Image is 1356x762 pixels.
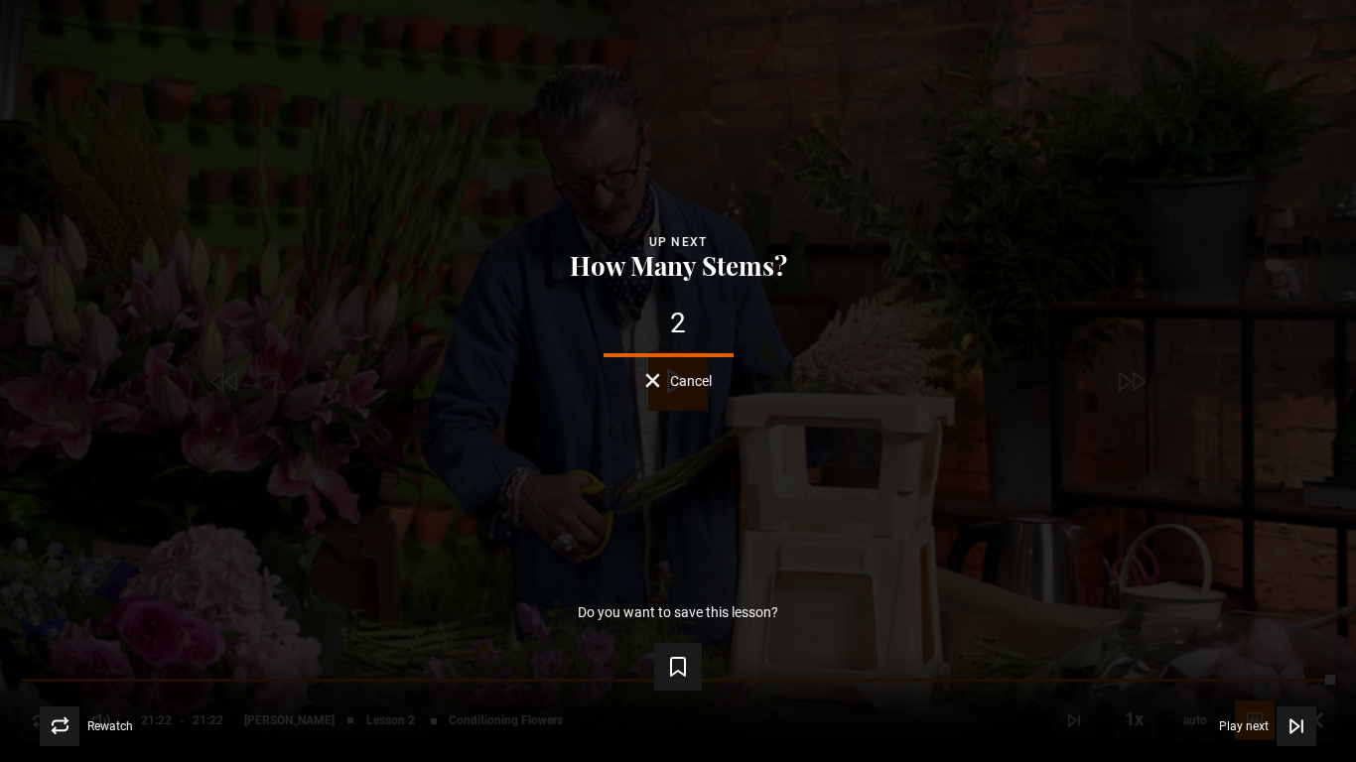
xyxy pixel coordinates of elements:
[670,374,712,388] span: Cancel
[564,252,793,280] button: How Many Stems?
[645,373,712,388] button: Cancel
[1219,720,1269,732] span: Play next
[87,720,133,732] span: Rewatch
[32,310,1324,337] div: 2
[32,232,1324,252] div: Up next
[1219,706,1316,746] button: Play next
[578,605,778,619] p: Do you want to save this lesson?
[40,706,133,746] button: Rewatch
